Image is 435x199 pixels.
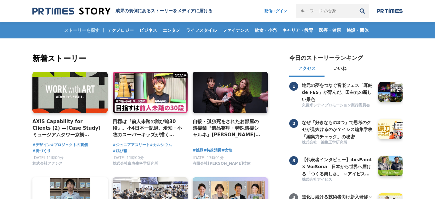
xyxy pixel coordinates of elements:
[344,27,371,33] span: 施設・団体
[289,62,325,77] button: アクセス
[113,156,144,160] span: [DATE] 11時00分
[302,103,374,109] a: 久留米シティプロモーション実行委員会
[289,54,363,62] h2: 今日のストーリーランキング
[32,7,212,15] a: 成果の裏側にあるストーリーをメディアに届ける 成果の裏側にあるストーリーをメディアに届ける
[116,8,212,14] h1: 成果の裏側にあるストーリーをメディアに届ける
[105,22,136,38] a: テクノロジー
[302,140,374,146] a: 株式会社 編集工学研究所
[302,177,374,183] a: 株式会社アイビス
[32,118,103,139] a: AXIS Capability for Clients (2) —[Case Study] ミュージアムタワー京橋 「WORK with ART」
[289,82,298,91] span: 1
[355,4,369,18] button: 検索
[113,142,150,148] a: #ジュニアアスリート
[252,22,279,38] a: 飲食・小売
[220,27,251,33] span: ファイナンス
[302,140,347,145] span: 株式会社 編集工学研究所
[289,119,298,128] span: 2
[302,156,374,176] a: 【代表者インタビュー】ibisPaint × VoiSona 日本から世界へ届ける「つくる楽しさ」 ～アイビスがテクノスピーチと挑戦する、新しい創作文化の形成～
[193,161,251,166] span: 有限会社[PERSON_NAME]技建
[32,7,110,15] img: 成果の裏側にあるストーリーをメディアに届ける
[184,27,219,33] span: ライフスタイル
[302,119,374,140] h3: なぜ「好きなもの3つ」で思考のクセが見抜けるのか？イシス編集学校「編集力チェック」の秘密
[137,27,160,33] span: ビジネス
[137,22,160,38] a: ビジネス
[302,119,374,139] a: なぜ「好きなもの3つ」で思考のクセが見抜けるのか？イシス編集学校「編集力チェック」の秘密
[203,147,222,153] a: #特殊清掃
[280,27,316,33] span: キャリア・教育
[302,156,374,177] h3: 【代表者インタビュー】ibisPaint × VoiSona 日本から世界へ届ける「つくる楽しさ」 ～アイビスがテクノスピーチと挑戦する、新しい創作文化の形成～
[113,161,158,166] span: 株式会社白寿生科学研究所
[150,142,172,148] a: #カルシウム
[302,103,370,108] span: 久留米シティプロモーション実行委員会
[302,82,374,103] h3: 地元の夢をつなぐ音楽フェス「耳納 de FES」が育んだ、田主丸の新しい景色
[302,82,374,102] a: 地元の夢をつなぐ音楽フェス「耳納 de FES」が育んだ、田主丸の新しい景色
[289,156,298,165] span: 3
[222,147,232,153] a: #女性
[325,62,355,77] button: いいね
[32,148,51,154] a: #街づくり
[113,163,158,167] a: 株式会社白寿生科学研究所
[32,161,63,166] span: 株式会社アクシス
[160,27,183,33] span: エンタメ
[193,147,203,153] a: #挑戦
[377,9,403,14] img: prtimes
[32,163,63,167] a: 株式会社アクシス
[32,156,64,160] span: [DATE] 11時00分
[193,163,251,167] a: 有限会社[PERSON_NAME]技建
[193,156,224,160] span: [DATE] 17時01分
[193,118,263,139] a: 自殺・孤独死をされたお部屋の清掃業『遺品整理・特殊清掃シャルネ』[PERSON_NAME]がBeauty [GEOGRAPHIC_DATA][PERSON_NAME][GEOGRAPHIC_DA...
[32,142,51,148] a: #デザイン
[113,118,183,139] a: 目標は『前人未踏の跳び箱30段』。小4日本一記録、愛知・小牧のスーパーキッズが描く[PERSON_NAME]とは？
[302,177,332,182] span: 株式会社アイビス
[316,27,343,33] span: 医療・健康
[105,27,136,33] span: テクノロジー
[220,22,251,38] a: ファイナンス
[280,22,316,38] a: キャリア・教育
[51,142,88,148] a: #プロジェクトの裏側
[296,4,355,18] input: キーワードで検索
[344,22,371,38] a: 施設・団体
[160,22,183,38] a: エンタメ
[252,27,279,33] span: 飲食・小売
[184,22,219,38] a: ライフスタイル
[32,53,269,64] h2: 新着ストーリー
[316,22,343,38] a: 医療・健康
[258,4,293,18] a: 配信ログイン
[113,148,127,154] a: #跳び箱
